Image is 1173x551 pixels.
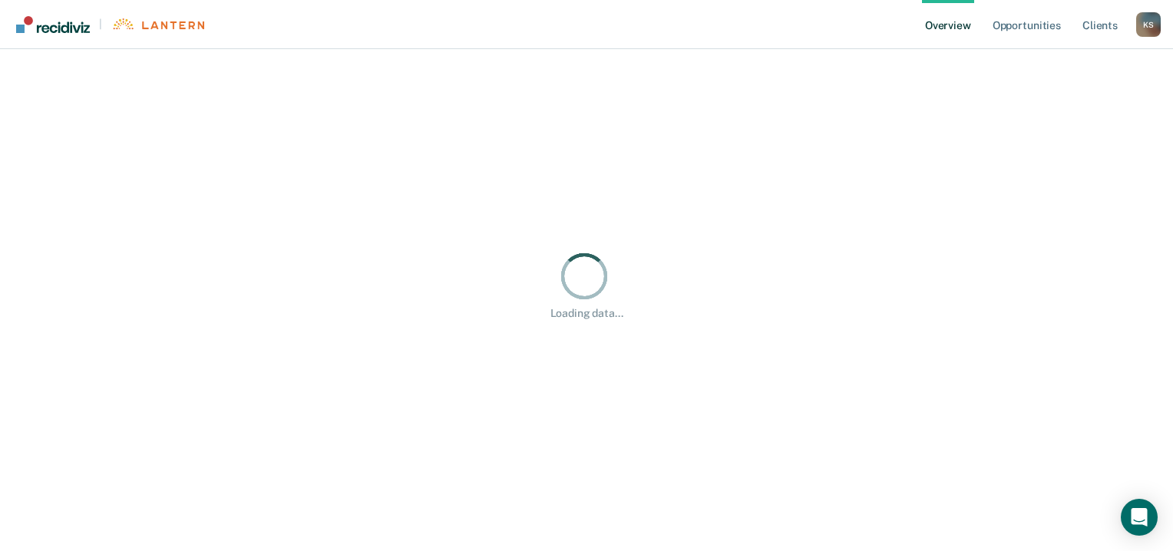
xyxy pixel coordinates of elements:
[90,18,111,31] span: |
[1121,499,1158,536] div: Open Intercom Messenger
[16,16,90,33] img: Recidiviz
[111,18,204,30] img: Lantern
[1136,12,1161,37] button: Profile dropdown button
[550,307,623,320] div: Loading data...
[1136,12,1161,37] div: K S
